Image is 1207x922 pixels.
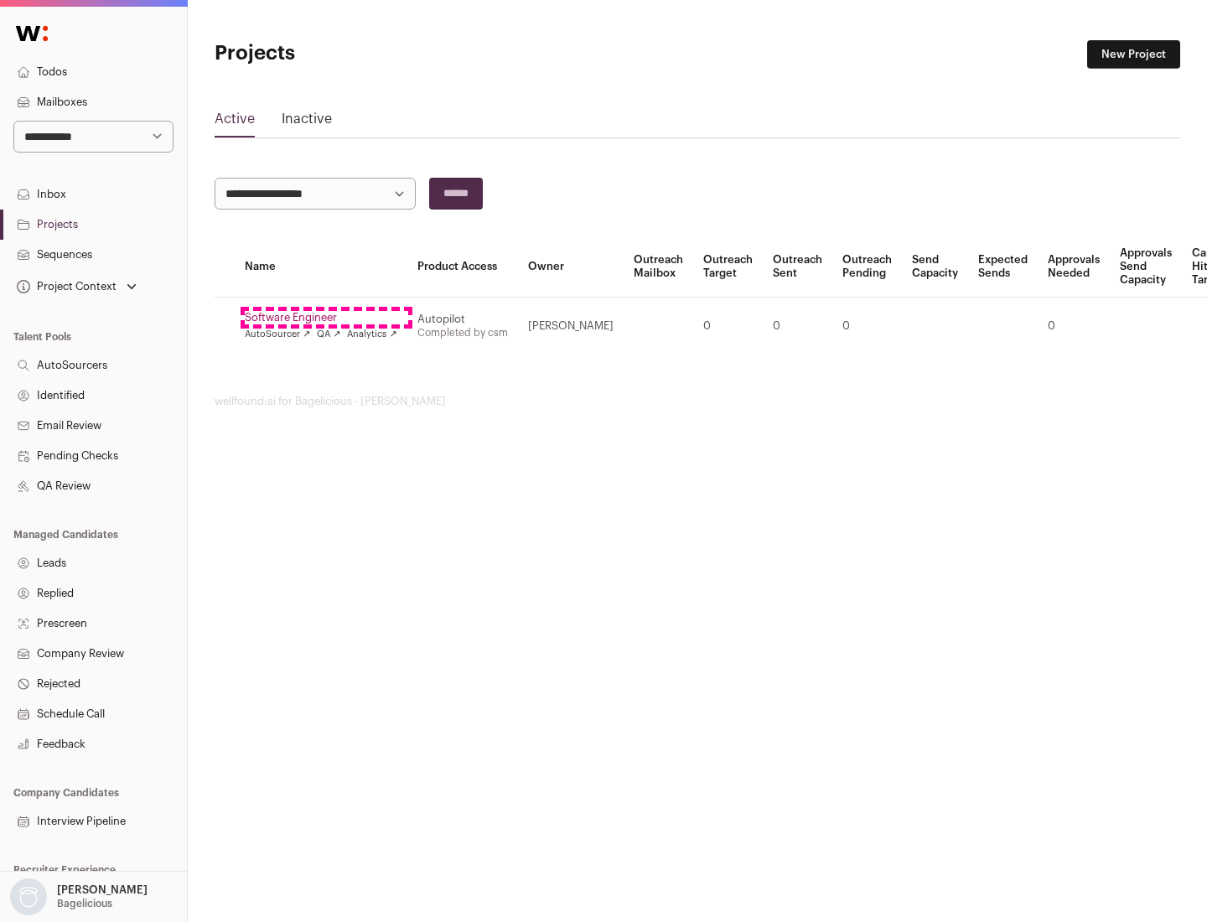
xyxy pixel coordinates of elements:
[235,236,407,298] th: Name
[317,328,340,341] a: QA ↗
[245,328,310,341] a: AutoSourcer ↗
[693,236,763,298] th: Outreach Target
[10,878,47,915] img: nopic.png
[763,236,832,298] th: Outreach Sent
[1038,298,1110,355] td: 0
[57,883,148,897] p: [PERSON_NAME]
[763,298,832,355] td: 0
[215,395,1180,408] footer: wellfound:ai for Bagelicious - [PERSON_NAME]
[1038,236,1110,298] th: Approvals Needed
[518,236,624,298] th: Owner
[215,40,536,67] h1: Projects
[1110,236,1182,298] th: Approvals Send Capacity
[968,236,1038,298] th: Expected Sends
[832,298,902,355] td: 0
[57,897,112,910] p: Bagelicious
[13,275,140,298] button: Open dropdown
[282,109,332,136] a: Inactive
[13,280,117,293] div: Project Context
[693,298,763,355] td: 0
[417,313,508,326] div: Autopilot
[347,328,396,341] a: Analytics ↗
[407,236,518,298] th: Product Access
[215,109,255,136] a: Active
[624,236,693,298] th: Outreach Mailbox
[7,17,57,50] img: Wellfound
[245,311,397,324] a: Software Engineer
[902,236,968,298] th: Send Capacity
[832,236,902,298] th: Outreach Pending
[1087,40,1180,69] a: New Project
[518,298,624,355] td: [PERSON_NAME]
[7,878,151,915] button: Open dropdown
[417,328,508,338] a: Completed by csm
